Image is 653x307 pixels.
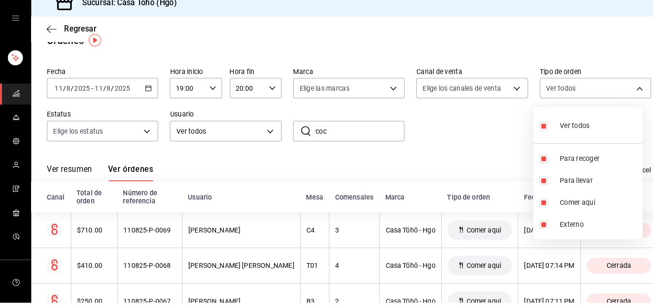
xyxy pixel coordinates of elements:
span: Ver todos [548,129,577,139]
span: Comer aqui [548,204,625,214]
img: Tooltip marker [87,44,99,56]
span: Para recoger [548,161,625,171]
span: Externo [548,225,625,235]
span: Para llevar [548,182,625,192]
